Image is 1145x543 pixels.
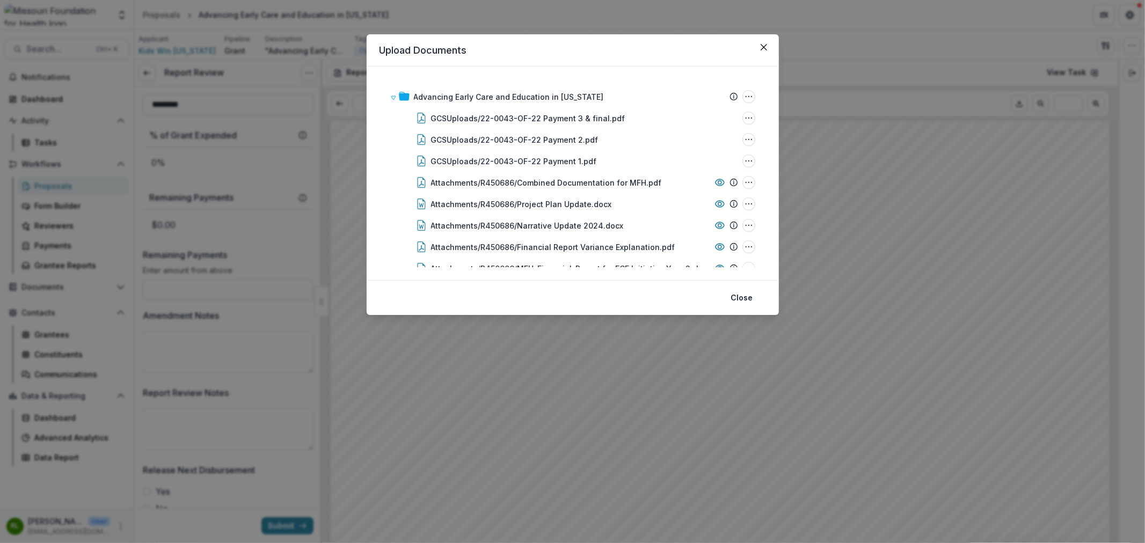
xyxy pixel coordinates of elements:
div: Attachments/R450686/MFH-Financial-Report for ECE Initiative Year 2.xlsxAttachments/R450686/MFH-Fi... [386,258,760,279]
div: Attachments/R450686/Combined Documentation for MFH.pdfAttachments/R450686/Combined Documentation ... [386,172,760,193]
div: Attachments/R450686/Combined Documentation for MFH.pdf [431,177,662,188]
div: Attachments/R450686/Project Plan Update.docx [431,199,612,210]
div: Attachments/R450686/Financial Report Variance Explanation.pdfAttachments/R450686/Financial Report... [386,236,760,258]
div: GCSUploads/22-0043-OF-22 Payment 3 & final.pdf [431,113,625,124]
div: Attachments/R450686/MFH-Financial-Report for ECE Initiative Year 2.xlsx [431,263,707,274]
div: GCSUploads/22-0043-OF-22 Payment 2.pdfGCSUploads/22-0043-OF-22 Payment 2.pdf Options [386,129,760,150]
div: Attachments/R450686/Narrative Update 2024.docx [431,220,624,231]
div: Attachments/R450686/Project Plan Update.docxAttachments/R450686/Project Plan Update.docx Options [386,193,760,215]
div: GCSUploads/22-0043-OF-22 Payment 1.pdfGCSUploads/22-0043-OF-22 Payment 1.pdf Options [386,150,760,172]
button: Attachments/R450686/Project Plan Update.docx Options [742,197,755,210]
div: Advancing Early Care and Education in [US_STATE] [414,91,604,102]
div: Attachments/R450686/Financial Report Variance Explanation.pdf [431,241,675,253]
button: GCSUploads/22-0043-OF-22 Payment 1.pdf Options [742,155,755,167]
div: Attachments/R450686/Narrative Update 2024.docxAttachments/R450686/Narrative Update 2024.docx Options [386,215,760,236]
button: GCSUploads/22-0043-OF-22 Payment 2.pdf Options [742,133,755,146]
button: GCSUploads/22-0043-OF-22 Payment 3 & final.pdf Options [742,112,755,124]
button: Attachments/R450686/Combined Documentation for MFH.pdf Options [742,176,755,189]
div: GCSUploads/22-0043-OF-22 Payment 3 & final.pdfGCSUploads/22-0043-OF-22 Payment 3 & final.pdf Options [386,107,760,129]
button: Attachments/R450686/Financial Report Variance Explanation.pdf Options [742,240,755,253]
header: Upload Documents [367,34,779,67]
div: Advancing Early Care and Education in [US_STATE]Advancing Early Care and Education in Missouri Op... [386,86,760,107]
button: Close [725,289,760,306]
button: Attachments/R450686/MFH-Financial-Report for ECE Initiative Year 2.xlsx Options [742,262,755,275]
button: Attachments/R450686/Narrative Update 2024.docx Options [742,219,755,232]
button: Advancing Early Care and Education in Missouri Options [742,90,755,103]
button: Close [755,39,772,56]
div: GCSUploads/22-0043-OF-22 Payment 2.pdf [431,134,599,145]
div: GCSUploads/22-0043-OF-22 Payment 1.pdf [431,156,597,167]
